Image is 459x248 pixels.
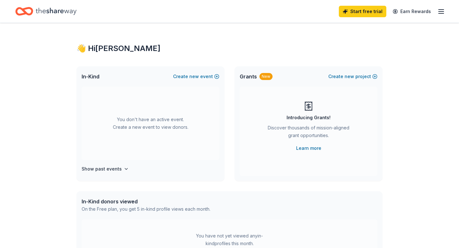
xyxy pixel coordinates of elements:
[287,114,331,121] div: Introducing Grants!
[345,73,354,80] span: new
[82,205,210,213] div: On the Free plan, you get 5 in-kind profile views each month.
[328,73,377,80] button: Createnewproject
[240,73,257,80] span: Grants
[15,4,76,19] a: Home
[76,43,382,54] div: 👋 Hi [PERSON_NAME]
[259,73,273,80] div: New
[82,165,122,173] h4: Show past events
[82,165,129,173] button: Show past events
[265,124,352,142] div: Discover thousands of mission-aligned grant opportunities.
[339,6,386,17] a: Start free trial
[82,198,210,205] div: In-Kind donors viewed
[173,73,219,80] button: Createnewevent
[389,6,435,17] a: Earn Rewards
[190,232,269,247] div: You have not yet viewed any in-kind profiles this month.
[82,87,219,160] div: You don't have an active event. Create a new event to view donors.
[296,144,321,152] a: Learn more
[189,73,199,80] span: new
[82,73,99,80] span: In-Kind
